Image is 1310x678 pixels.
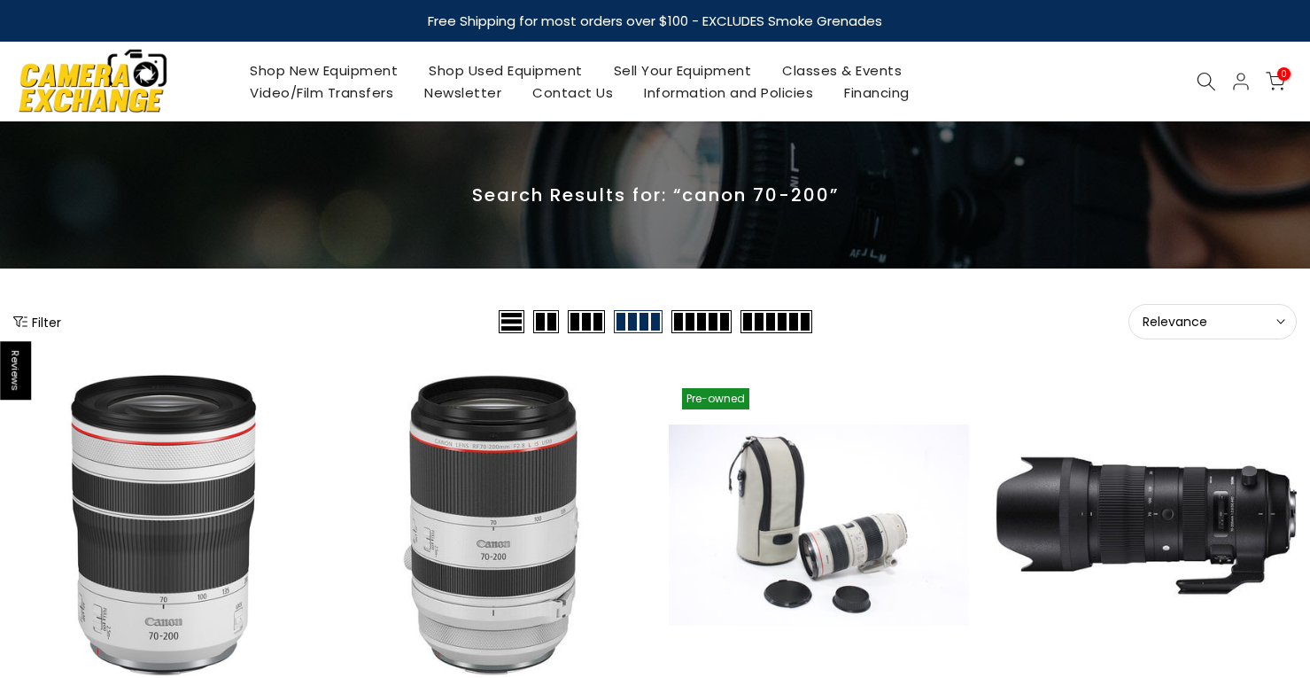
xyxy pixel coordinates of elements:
a: Newsletter [409,82,517,104]
button: Show filters [13,313,61,331]
button: Relevance [1128,304,1297,339]
a: Financing [829,82,926,104]
span: 0 [1277,67,1291,81]
a: Sell Your Equipment [598,59,767,82]
a: Shop Used Equipment [414,59,599,82]
a: Information and Policies [629,82,829,104]
a: Classes & Events [767,59,918,82]
a: Shop New Equipment [235,59,414,82]
a: Video/Film Transfers [235,82,409,104]
a: Contact Us [517,82,629,104]
strong: Free Shipping for most orders over $100 - EXCLUDES Smoke Grenades [428,12,882,30]
span: Relevance [1143,314,1283,330]
p: Search Results for: “canon 70-200” [13,183,1297,207]
a: 0 [1266,72,1285,91]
